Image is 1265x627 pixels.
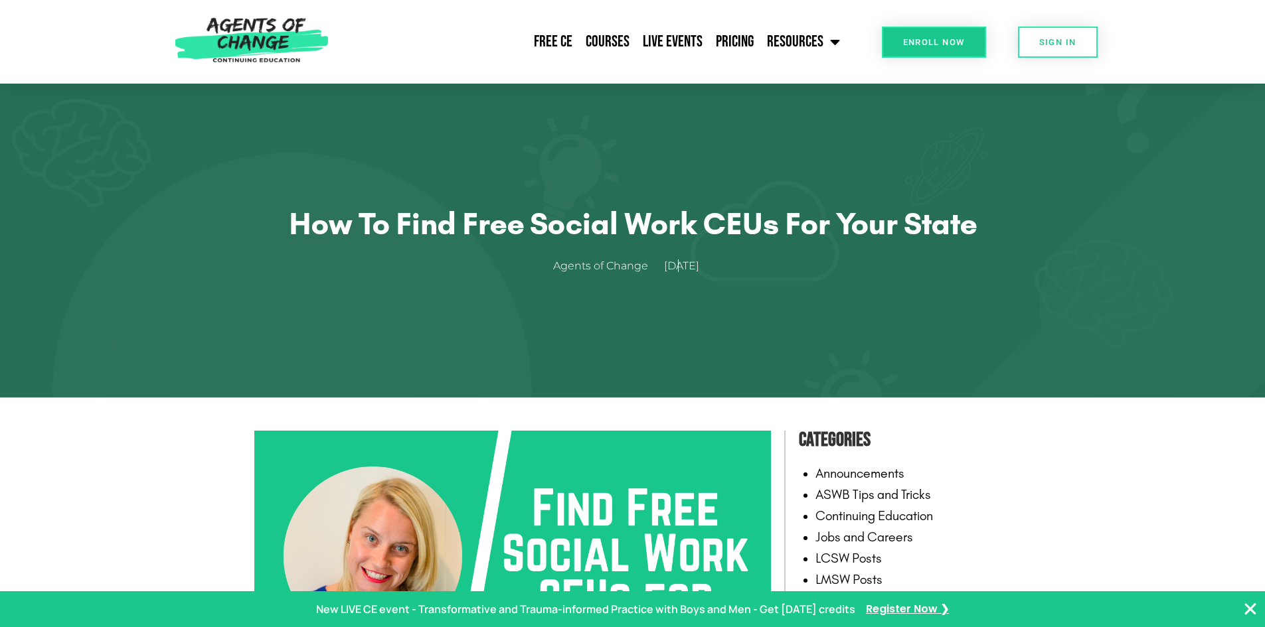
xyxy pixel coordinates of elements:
a: Enroll Now [882,27,986,58]
span: SIGN IN [1039,38,1076,46]
h4: Categories [799,424,1011,456]
a: [DATE] [664,257,713,276]
a: Courses [579,25,636,58]
time: [DATE] [664,259,699,272]
a: LCSW Posts [815,550,882,566]
a: Free CE [527,25,579,58]
a: Announcements [815,465,904,481]
a: Register Now ❯ [866,600,949,619]
a: Agents of Change [553,257,661,276]
span: Enroll Now [903,38,965,46]
h1: How to Find Free Social Work CEUs for Your State [288,205,978,242]
a: LMSW Posts [815,571,883,587]
a: ASWB Tips and Tricks [815,486,931,502]
a: Continuing Education [815,508,933,523]
a: SIGN IN [1018,27,1098,58]
span: Agents of Change [553,257,648,276]
a: Live Events [636,25,709,58]
a: Pricing [709,25,760,58]
p: New LIVE CE event - Transformative and Trauma-informed Practice with Boys and Men - Get [DATE] cr... [316,600,855,619]
a: Jobs and Careers [815,529,913,545]
button: Close Banner [1242,601,1258,617]
nav: Menu [335,25,847,58]
a: Resources [760,25,847,58]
